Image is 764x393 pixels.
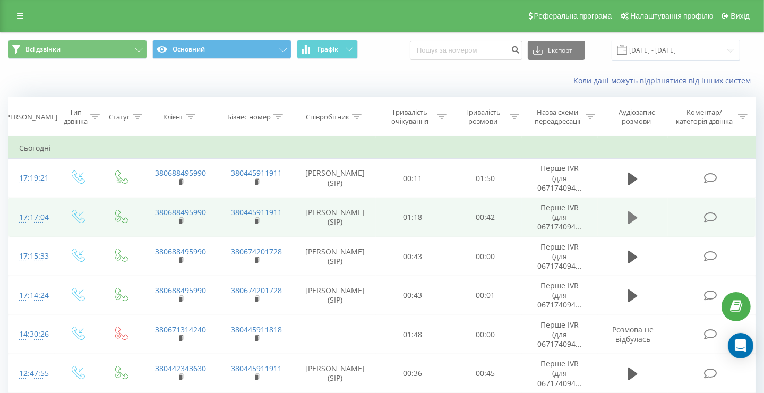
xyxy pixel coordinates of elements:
[731,12,750,20] span: Вихід
[294,237,376,276] td: [PERSON_NAME] (SIP)
[410,41,522,60] input: Пошук за номером
[376,198,449,237] td: 01:18
[385,108,434,126] div: Тривалість очікування
[155,246,206,257] a: 380688495990
[449,276,522,315] td: 00:01
[538,320,582,349] span: Перше IVR (для 067174094...
[607,108,665,126] div: Аудіозапис розмови
[449,159,522,198] td: 01:50
[231,246,282,257] a: 380674201728
[538,358,582,388] span: Перше IVR (для 067174094...
[8,138,756,159] td: Сьогодні
[294,198,376,237] td: [PERSON_NAME] (SIP)
[163,113,183,122] div: Клієнт
[19,207,44,228] div: 17:17:04
[19,324,44,345] div: 14:30:26
[8,40,147,59] button: Всі дзвінки
[152,40,291,59] button: Основний
[630,12,713,20] span: Налаштування профілю
[19,168,44,189] div: 17:19:21
[155,324,206,335] a: 380671314240
[109,113,130,122] div: Статус
[317,46,338,53] span: Графік
[231,363,282,373] a: 380445911911
[155,168,206,178] a: 380688495990
[612,324,654,344] span: Розмова не відбулась
[376,315,449,354] td: 01:48
[376,276,449,315] td: 00:43
[728,333,753,358] div: Open Intercom Messenger
[534,12,612,20] span: Реферальна програма
[231,168,282,178] a: 380445911911
[528,41,585,60] button: Експорт
[19,246,44,267] div: 17:15:33
[155,285,206,295] a: 380688495990
[376,159,449,198] td: 00:11
[231,324,282,335] a: 380445911818
[376,237,449,276] td: 00:43
[673,108,735,126] div: Коментар/категорія дзвінка
[4,113,57,122] div: [PERSON_NAME]
[531,108,583,126] div: Назва схеми переадресації
[231,207,282,217] a: 380445911911
[459,108,508,126] div: Тривалість розмови
[294,159,376,198] td: [PERSON_NAME] (SIP)
[25,45,61,54] span: Всі дзвінки
[19,363,44,384] div: 12:47:55
[449,315,522,354] td: 00:00
[538,280,582,310] span: Перше IVR (для 067174094...
[538,163,582,192] span: Перше IVR (для 067174094...
[538,202,582,232] span: Перше IVR (для 067174094...
[294,276,376,315] td: [PERSON_NAME] (SIP)
[297,40,358,59] button: Графік
[231,285,282,295] a: 380674201728
[449,237,522,276] td: 00:00
[64,108,88,126] div: Тип дзвінка
[573,75,756,86] a: Коли дані можуть відрізнятися вiд інших систем
[155,363,206,373] a: 380442343630
[538,242,582,271] span: Перше IVR (для 067174094...
[155,207,206,217] a: 380688495990
[449,198,522,237] td: 00:42
[227,113,271,122] div: Бізнес номер
[19,285,44,306] div: 17:14:24
[306,113,349,122] div: Співробітник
